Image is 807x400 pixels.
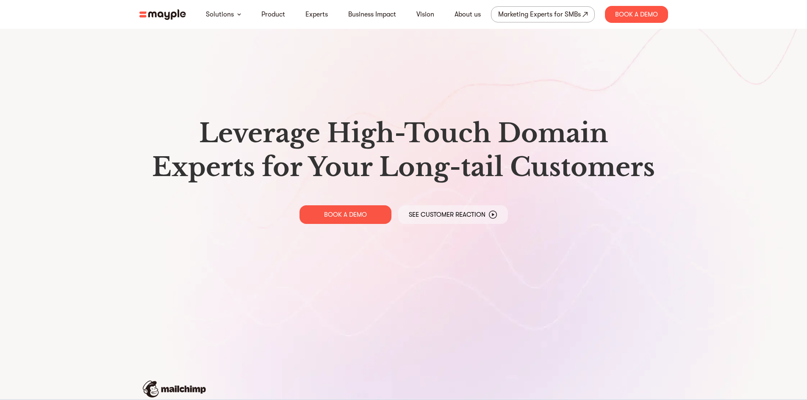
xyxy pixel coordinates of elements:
p: BOOK A DEMO [324,210,367,219]
a: Vision [416,9,434,19]
img: arrow-down [237,13,241,16]
a: Experts [305,9,328,19]
a: Marketing Experts for SMBs [491,6,595,22]
img: mayple-logo [139,9,186,20]
a: Business Impact [348,9,396,19]
a: Solutions [206,9,234,19]
div: Book A Demo [605,6,668,23]
a: About us [455,9,481,19]
a: Product [261,9,285,19]
h1: Leverage High-Touch Domain Experts for Your Long-tail Customers [146,116,661,184]
p: See Customer Reaction [409,210,485,219]
div: Marketing Experts for SMBs [498,8,581,20]
a: See Customer Reaction [398,205,508,224]
img: mailchimp-logo [143,381,206,397]
a: BOOK A DEMO [300,205,391,224]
